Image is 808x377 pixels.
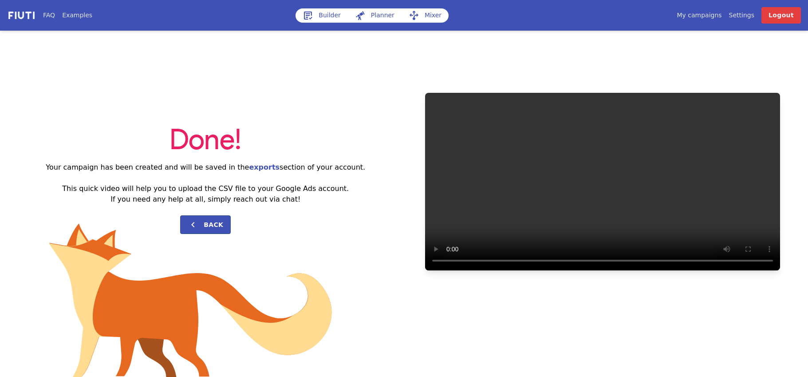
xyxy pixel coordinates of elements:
a: Logout [761,7,801,24]
a: Planner [348,8,402,23]
video: Your browser does not support HTML5 video. [425,93,780,270]
a: Settings [729,11,754,20]
a: FAQ [43,11,55,20]
a: Builder [296,8,348,23]
span: Done! [169,127,241,155]
a: Examples [62,11,92,20]
a: My campaigns [677,11,721,20]
button: Back [180,215,231,234]
a: Mixer [402,8,449,23]
a: exports [249,163,280,171]
h2: Your campaign has been created and will be saved in the section of your account. This quick video... [7,162,404,205]
img: f731f27.png [7,10,36,20]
